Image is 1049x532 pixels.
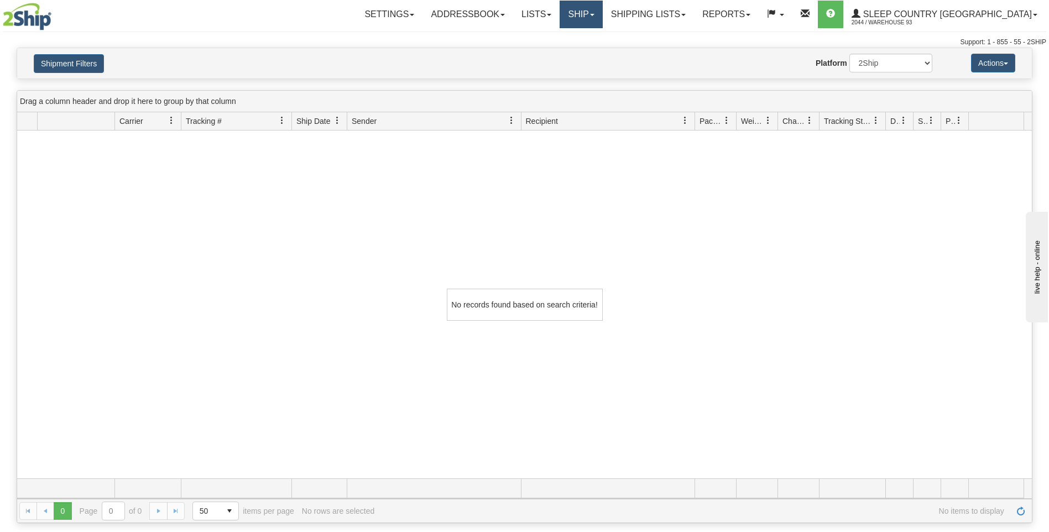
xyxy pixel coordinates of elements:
a: Recipient filter column settings [676,111,695,130]
button: Actions [971,54,1015,72]
span: Sender [352,116,377,127]
a: Weight filter column settings [759,111,777,130]
span: Recipient [526,116,558,127]
span: items per page [192,502,294,520]
span: Shipment Issues [918,116,927,127]
a: Tracking # filter column settings [273,111,291,130]
a: Settings [356,1,422,28]
span: Page 0 [54,502,71,520]
span: Page sizes drop down [192,502,239,520]
a: Shipping lists [603,1,694,28]
span: Tracking Status [824,116,872,127]
a: Sleep Country [GEOGRAPHIC_DATA] 2044 / Warehouse 93 [843,1,1046,28]
a: Packages filter column settings [717,111,736,130]
span: Weight [741,116,764,127]
button: Shipment Filters [34,54,104,73]
a: Pickup Status filter column settings [949,111,968,130]
span: Page of 0 [80,502,142,520]
a: Tracking Status filter column settings [867,111,885,130]
div: live help - online [8,9,102,18]
a: Lists [513,1,560,28]
a: Carrier filter column settings [162,111,181,130]
label: Platform [816,58,847,69]
span: Sleep Country [GEOGRAPHIC_DATA] [860,9,1032,19]
span: Tracking # [186,116,222,127]
span: 50 [200,505,214,517]
span: select [221,502,238,520]
span: Delivery Status [890,116,900,127]
iframe: chat widget [1024,210,1048,322]
span: Ship Date [296,116,330,127]
span: No items to display [382,507,1004,515]
a: Addressbook [422,1,513,28]
img: logo2044.jpg [3,3,51,30]
a: Ship [560,1,602,28]
div: No records found based on search criteria! [447,289,603,321]
span: Pickup Status [946,116,955,127]
div: Support: 1 - 855 - 55 - 2SHIP [3,38,1046,47]
span: 2044 / Warehouse 93 [852,17,935,28]
a: Charge filter column settings [800,111,819,130]
a: Refresh [1012,502,1030,520]
a: Shipment Issues filter column settings [922,111,941,130]
div: No rows are selected [302,507,375,515]
a: Delivery Status filter column settings [894,111,913,130]
a: Reports [694,1,759,28]
span: Carrier [119,116,143,127]
span: Packages [700,116,723,127]
a: Sender filter column settings [502,111,521,130]
div: grid grouping header [17,91,1032,112]
span: Charge [782,116,806,127]
a: Ship Date filter column settings [328,111,347,130]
